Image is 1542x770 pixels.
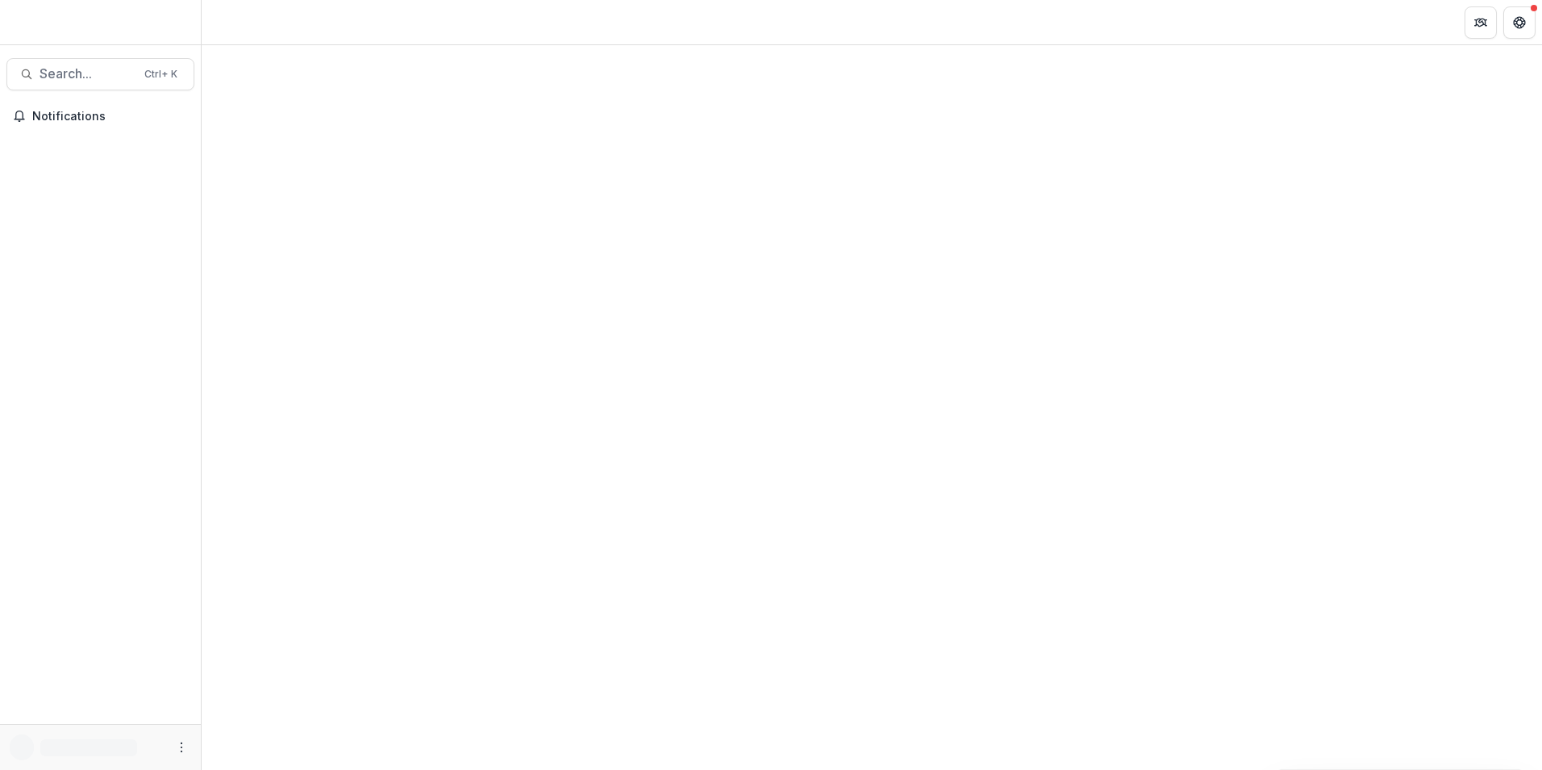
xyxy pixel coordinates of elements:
[40,66,135,82] span: Search...
[6,103,194,129] button: Notifications
[32,110,188,123] span: Notifications
[172,738,191,757] button: More
[141,65,181,83] div: Ctrl + K
[1503,6,1536,39] button: Get Help
[6,58,194,90] button: Search...
[208,10,277,34] nav: breadcrumb
[1465,6,1497,39] button: Partners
